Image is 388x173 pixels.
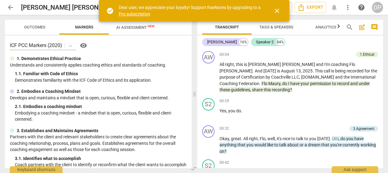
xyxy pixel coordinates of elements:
span: . [259,81,262,86]
span: the [371,68,377,73]
span: would [254,142,267,147]
span: this [264,87,272,92]
span: Okay [220,136,229,141]
span: post_add [358,24,366,31]
span: talk [279,142,287,147]
span: coaching [331,62,349,67]
span: [DOMAIN_NAME] [301,75,335,80]
span: Outcomes [24,25,45,29]
span: I [288,81,290,86]
span: is [277,68,281,73]
button: DP [372,2,383,13]
span: Maury [268,81,280,86]
div: 3.Agreement [353,126,374,132]
span: close [273,7,281,15]
p: 3. Establishes and Maintains Agreements [17,128,98,134]
span: 00:04 [220,52,229,57]
span: , [258,136,260,141]
span: comment [371,24,378,31]
span: Filler word [332,136,339,141]
p: 2. Embodies a Coaching Mindset [17,88,81,95]
span: [PERSON_NAME] [248,62,282,67]
span: , [266,136,267,141]
a: Help [76,41,88,50]
span: . [330,136,332,141]
span: that [321,142,330,147]
div: 1.Ethical [360,52,374,57]
button: Show/Hide comments [369,22,379,32]
span: great [231,136,241,141]
span: [PERSON_NAME] [282,62,316,67]
span: it's [277,136,283,141]
span: visibility [80,42,87,49]
span: on [220,149,224,154]
span: , [234,62,236,67]
span: being [335,68,347,73]
span: , [226,108,228,113]
span: share [252,87,264,92]
span: to [304,136,309,141]
span: 2025 [303,68,313,73]
span: 00:29 [220,98,229,104]
span: Markers [75,25,93,29]
span: . [253,68,255,73]
span: AI Assessment [116,25,155,30]
p: Understands and consistently applies coaching ethics and standards of coaching. [10,62,187,68]
span: you're [330,142,343,147]
span: do [282,81,288,86]
span: record [337,81,350,86]
span: Yes [220,108,226,113]
span: . [241,136,243,141]
span: or [300,142,305,147]
span: recorded [347,68,365,73]
div: 2. 1. Embodies a coaching mindset [15,103,187,110]
span: ? [224,149,227,154]
span: dream [308,142,321,147]
span: , [275,136,277,141]
span: more_vert [344,4,352,11]
p: Embodying a coaching mindset - a mindset that is open, curious, flexible and client-centered. [15,110,187,123]
span: All [220,62,225,67]
span: New [148,24,155,28]
span: you [346,136,354,141]
span: , [339,136,340,141]
span: , [280,81,282,86]
span: to [274,142,279,147]
span: Coaching [220,81,239,86]
span: help [358,4,365,11]
span: , [229,136,231,141]
span: . [241,108,242,113]
span: that [237,142,246,147]
span: arrow_back [7,4,14,11]
span: do [236,108,241,113]
span: right [225,62,234,67]
span: is [244,62,248,67]
span: , [301,68,303,73]
span: recording [272,87,290,92]
p: Partners with the client and relevant stakeholders to create clear agreements about the coaching ... [10,134,187,153]
span: Federation [239,81,259,86]
span: under [359,81,370,86]
span: currently [343,142,360,147]
span: well [267,136,275,141]
span: International [351,75,375,80]
span: Transcript [215,25,239,29]
span: call [324,68,331,73]
span: Tags & Speakers [259,25,293,29]
button: Help [79,41,88,50]
span: and [316,62,324,67]
button: Close [270,3,284,18]
div: Ask support [332,166,378,173]
div: 1. 1. Familiar with Code of Ethics [15,71,187,77]
div: Keyboard shortcuts [10,166,62,173]
span: working [360,142,376,147]
span: talk [296,136,304,141]
span: LLC [292,75,299,80]
span: by [266,75,271,80]
span: you [228,108,236,113]
div: Change speaker [202,159,215,172]
span: the [343,75,351,80]
span: This [315,68,324,73]
span: 00:32 [220,126,229,131]
a: Help [356,2,367,13]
